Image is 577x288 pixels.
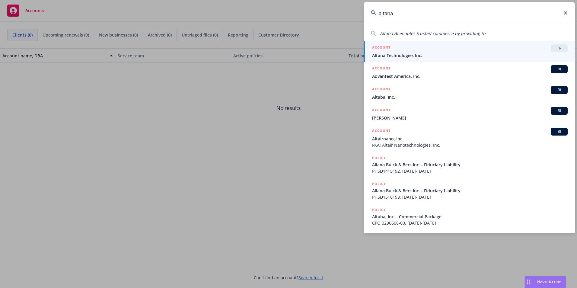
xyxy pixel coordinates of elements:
[553,129,565,134] span: BI
[372,213,568,220] span: Altaba, Inc. - Commercial Package
[372,142,568,148] span: FKA: Altair Nanotechnologies, Inc.
[372,162,568,168] span: Allana Buick & Bers Inc. - Fiduciary Liability
[372,220,568,226] span: CPO 0296608-00, [DATE]-[DATE]
[372,44,391,52] h5: ACCOUNT
[372,115,568,121] span: [PERSON_NAME]
[364,152,575,178] a: POLICYAllana Buick & Bers Inc. - Fiduciary LiabilityPHSD1415192, [DATE]-[DATE]
[364,203,575,229] a: POLICYAltaba, Inc. - Commercial PackageCPO 0296608-00, [DATE]-[DATE]
[364,124,575,152] a: ACCOUNTBIAltairnano, Inc.FKA: Altair Nanotechnologies, Inc.
[364,229,575,255] a: POLICY
[364,62,575,83] a: ACCOUNTBIAdvantest America, Inc.
[553,108,565,114] span: BI
[364,104,575,124] a: ACCOUNTBI[PERSON_NAME]
[372,73,568,79] span: Advantest America, Inc.
[372,86,391,93] h5: ACCOUNT
[372,233,386,239] h5: POLICY
[372,136,568,142] span: Altairnano, Inc.
[524,276,566,288] button: Nova Assist
[553,87,565,93] span: BI
[553,66,565,72] span: BI
[372,52,568,59] span: Altana Technologies Inc.
[372,181,386,187] h5: POLICY
[364,83,575,104] a: ACCOUNTBIAltaba, Inc.
[372,107,391,114] h5: ACCOUNT
[372,128,391,135] h5: ACCOUNT
[364,178,575,203] a: POLICYAllana Buick & Bers Inc. - Fiduciary LiabilityPHSD1516198, [DATE]-[DATE]
[525,276,532,288] div: Drag to move
[380,30,486,36] span: Altana AI enables trusted commerce by providing th
[372,65,391,72] h5: ACCOUNT
[372,94,568,100] span: Altaba, Inc.
[372,194,568,200] span: PHSD1516198, [DATE]-[DATE]
[372,187,568,194] span: Allana Buick & Bers Inc. - Fiduciary Liability
[364,41,575,62] a: ACCOUNTTRAltana Technologies Inc.
[364,2,575,24] input: Search...
[372,155,386,161] h5: POLICY
[537,279,561,284] span: Nova Assist
[372,207,386,213] h5: POLICY
[553,46,565,51] span: TR
[372,168,568,174] span: PHSD1415192, [DATE]-[DATE]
